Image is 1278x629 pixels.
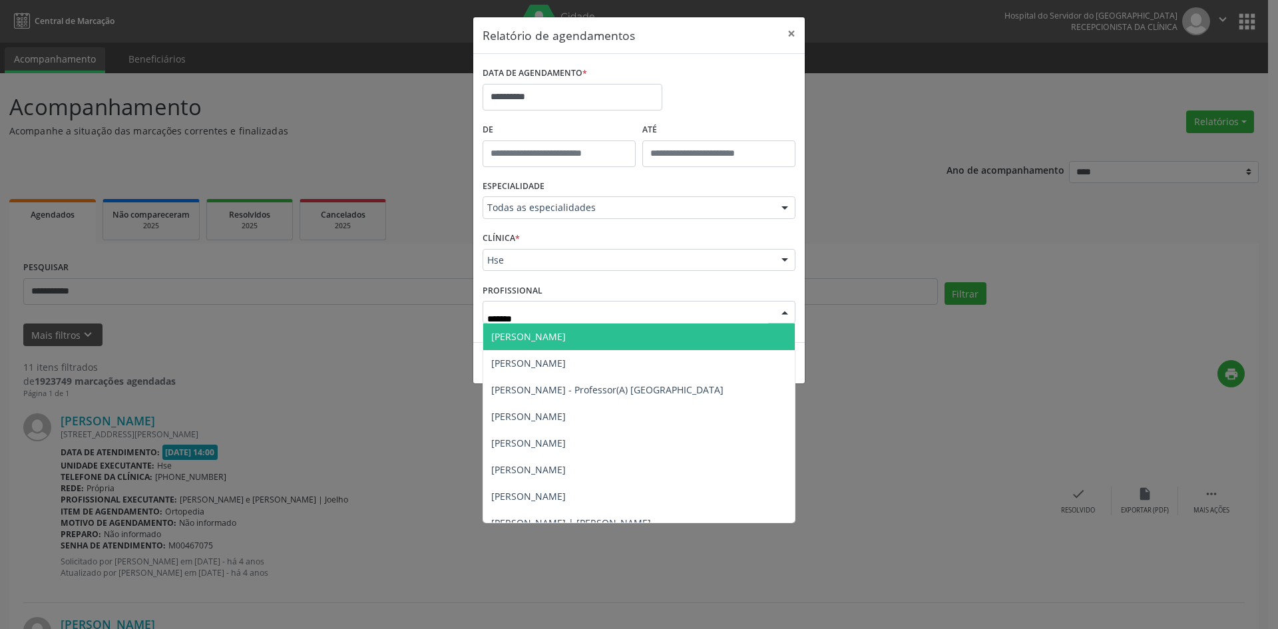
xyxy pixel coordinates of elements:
span: [PERSON_NAME] [491,357,566,369]
label: De [483,120,636,140]
label: ESPECIALIDADE [483,176,544,197]
span: [PERSON_NAME] [491,463,566,476]
span: Todas as especialidades [487,201,768,214]
span: [PERSON_NAME] [491,437,566,449]
button: Close [778,17,805,50]
label: PROFISSIONAL [483,280,542,301]
span: Hse [487,254,768,267]
span: [PERSON_NAME] [491,490,566,503]
label: CLÍNICA [483,228,520,249]
span: [PERSON_NAME] - Professor(A) [GEOGRAPHIC_DATA] [491,383,724,396]
label: DATA DE AGENDAMENTO [483,63,587,84]
label: ATÉ [642,120,795,140]
span: [PERSON_NAME] | [PERSON_NAME] [491,517,651,529]
h5: Relatório de agendamentos [483,27,635,44]
span: [PERSON_NAME] [491,410,566,423]
span: [PERSON_NAME] [491,330,566,343]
